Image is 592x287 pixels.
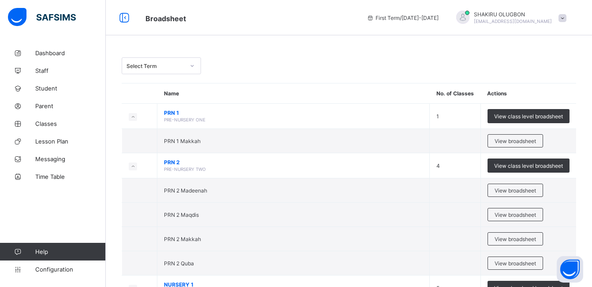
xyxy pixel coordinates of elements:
[35,155,106,162] span: Messaging
[474,19,552,24] span: [EMAIL_ADDRESS][DOMAIN_NAME]
[495,260,536,267] span: View broadsheet
[164,159,423,166] span: PRN 2
[436,113,439,120] span: 1
[164,211,199,218] span: PRN 2 Maqdis
[495,236,536,242] span: View broadsheet
[495,187,536,194] span: View broadsheet
[35,67,106,74] span: Staff
[495,138,536,144] span: View broadsheet
[157,83,430,104] th: Name
[127,63,185,69] div: Select Term
[488,184,543,190] a: View broadsheet
[495,211,536,218] span: View broadsheet
[494,113,563,120] span: View class level broadsheet
[488,134,543,141] a: View broadsheet
[35,49,106,57] span: Dashboard
[488,232,543,239] a: View broadsheet
[488,257,543,263] a: View broadsheet
[164,236,201,242] span: PRN 2 Makkah
[35,120,106,127] span: Classes
[367,15,439,21] span: session/term information
[164,260,194,267] span: PRN 2 Quba
[164,166,206,172] span: PRE-NURSERY TWO
[164,187,207,194] span: PRN 2 Madeenah
[488,109,570,116] a: View class level broadsheet
[494,162,563,169] span: View class level broadsheet
[145,14,186,23] span: Broadsheet
[35,85,106,92] span: Student
[557,256,583,283] button: Open asap
[35,138,106,145] span: Lesson Plan
[164,110,423,116] span: PRN 1
[35,248,105,255] span: Help
[8,8,76,26] img: safsims
[35,266,105,273] span: Configuration
[488,208,543,215] a: View broadsheet
[430,83,480,104] th: No. of Classes
[488,159,570,165] a: View class level broadsheet
[164,138,201,144] span: PRN 1 Makkah
[480,83,576,104] th: Actions
[35,102,106,110] span: Parent
[164,117,205,122] span: PRE-NURSERY ONE
[447,11,571,25] div: SHAKIRUOLUGBON
[474,11,552,18] span: SHAKIRU OLUGBON
[436,162,440,169] span: 4
[35,173,106,180] span: Time Table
